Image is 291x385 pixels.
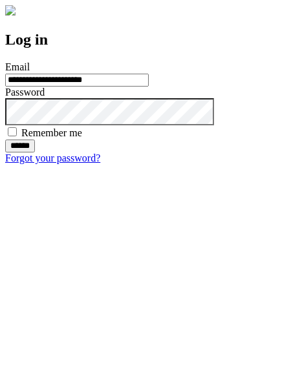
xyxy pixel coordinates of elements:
[5,87,45,98] label: Password
[5,31,286,48] h2: Log in
[5,152,100,163] a: Forgot your password?
[21,127,82,138] label: Remember me
[5,5,16,16] img: logo-4e3dc11c47720685a147b03b5a06dd966a58ff35d612b21f08c02c0306f2b779.png
[5,61,30,72] label: Email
